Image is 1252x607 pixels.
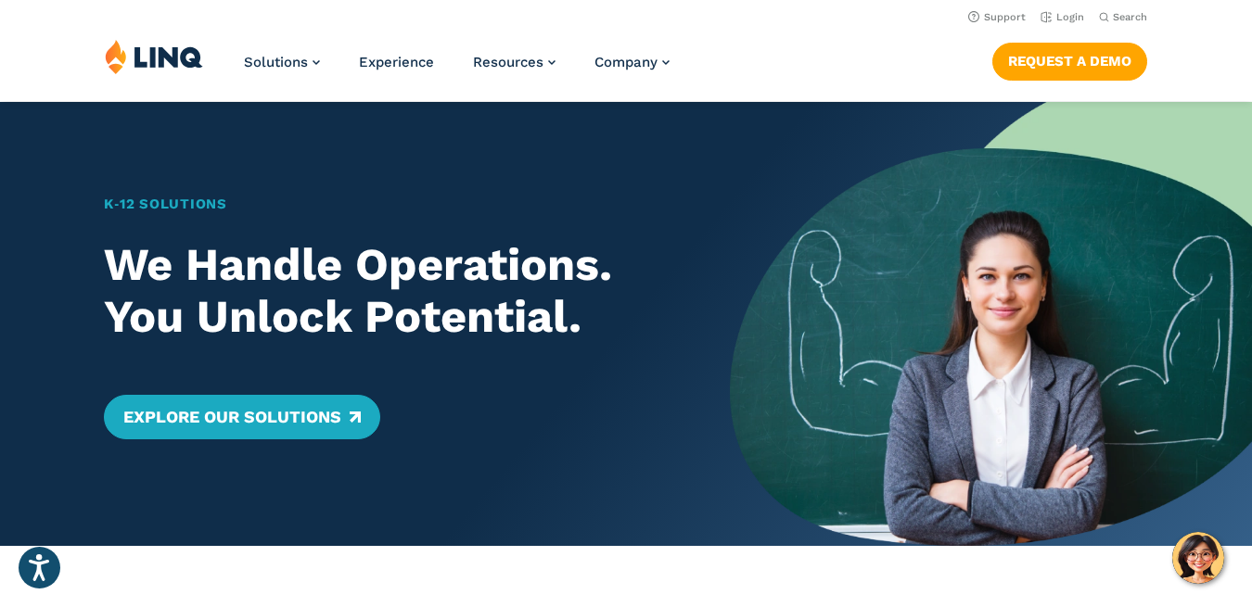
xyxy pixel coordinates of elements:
[104,239,679,343] h2: We Handle Operations. You Unlock Potential.
[594,54,658,70] span: Company
[730,102,1252,546] img: Home Banner
[244,39,670,100] nav: Primary Navigation
[104,395,379,439] a: Explore Our Solutions
[1099,10,1147,24] button: Open Search Bar
[992,43,1147,80] a: Request a Demo
[992,39,1147,80] nav: Button Navigation
[968,11,1026,23] a: Support
[104,194,679,214] h1: K‑12 Solutions
[244,54,308,70] span: Solutions
[359,54,434,70] a: Experience
[105,39,203,74] img: LINQ | K‑12 Software
[473,54,556,70] a: Resources
[1172,532,1224,584] button: Hello, have a question? Let’s chat.
[1041,11,1084,23] a: Login
[244,54,320,70] a: Solutions
[594,54,670,70] a: Company
[473,54,543,70] span: Resources
[1113,11,1147,23] span: Search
